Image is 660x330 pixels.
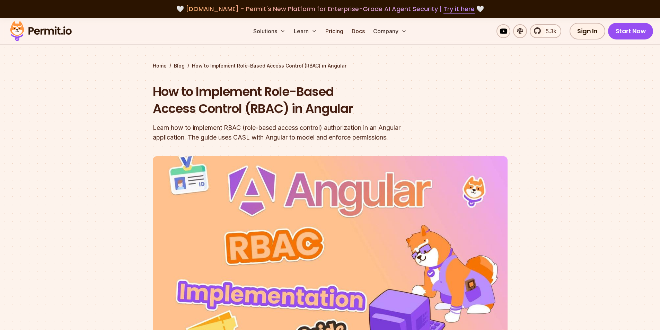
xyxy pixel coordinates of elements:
a: Blog [174,62,185,69]
div: 🤍 🤍 [17,4,643,14]
h1: How to Implement Role-Based Access Control (RBAC) in Angular [153,83,419,117]
div: / / [153,62,508,69]
button: Solutions [250,24,288,38]
a: Try it here [443,5,475,14]
button: Learn [291,24,320,38]
a: Start Now [608,23,653,39]
a: 5.3k [530,24,561,38]
span: 5.3k [542,27,556,35]
a: Home [153,62,167,69]
a: Pricing [323,24,346,38]
img: Permit logo [7,19,75,43]
button: Company [370,24,410,38]
a: Docs [349,24,368,38]
div: Learn how to implement RBAC (role-based access control) authorization in an Angular application. ... [153,123,419,142]
span: [DOMAIN_NAME] - Permit's New Platform for Enterprise-Grade AI Agent Security | [186,5,475,13]
a: Sign In [570,23,605,39]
